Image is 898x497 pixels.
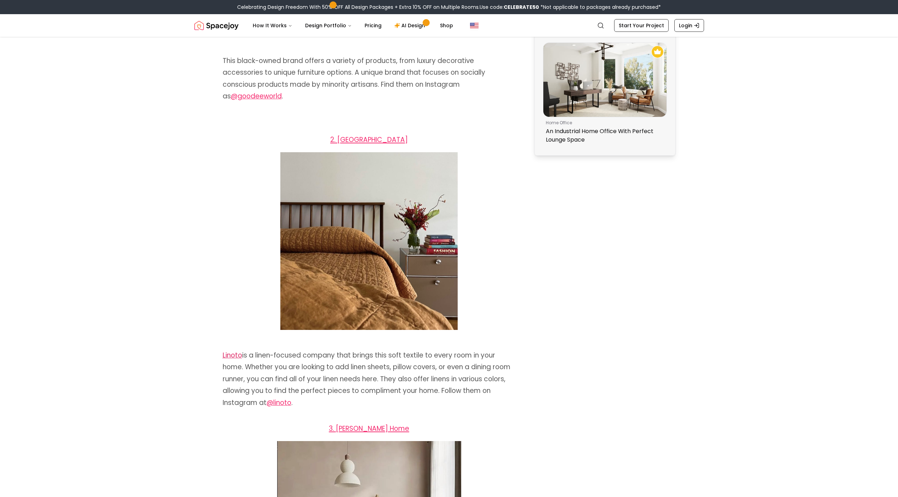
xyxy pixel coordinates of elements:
[231,91,282,101] a: @goodeeworld
[194,14,704,37] nav: Global
[267,398,291,407] a: @linoto
[329,422,409,434] a: 3. [PERSON_NAME] Home
[546,127,661,144] p: An Industrial Home Office With Perfect Lounge Space
[674,19,704,32] a: Login
[330,135,408,144] span: 2. [GEOGRAPHIC_DATA]
[299,18,358,33] button: Design Portfolio
[470,21,479,30] img: United States
[223,56,485,101] span: This black-owned brand offers a variety of products, from luxury decorative accessories to unique...
[194,18,239,33] img: Spacejoy Logo
[543,42,667,147] a: An Industrial Home Office With Perfect Lounge Space Recommended Spacejoy Design - An Industrial H...
[330,133,408,145] a: 2. [GEOGRAPHIC_DATA]
[543,43,667,117] img: An Industrial Home Office With Perfect Lounge Space
[237,4,661,11] div: Celebrating Design Freedom With 50% OFF All Design Packages + Extra 10% OFF on Multiple Rooms.
[280,152,458,330] img: Linoto Instagram Page
[651,46,664,58] img: Recommended Spacejoy Design - An Industrial Home Office With Perfect Lounge Space
[194,18,239,33] a: Spacejoy
[546,120,661,126] p: home office
[223,350,510,407] span: is a linen-focused company that brings this soft textile to every room in your home. Whether you ...
[539,4,661,11] span: *Not applicable to packages already purchased*
[247,18,459,33] nav: Main
[329,424,409,433] span: 3. [PERSON_NAME] Home
[247,18,298,33] button: How It Works
[223,350,242,360] a: Linoto
[359,18,387,33] a: Pricing
[480,4,539,11] span: Use code:
[614,19,669,32] a: Start Your Project
[389,18,433,33] a: AI Design
[434,18,459,33] a: Shop
[504,4,539,11] b: CELEBRATE50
